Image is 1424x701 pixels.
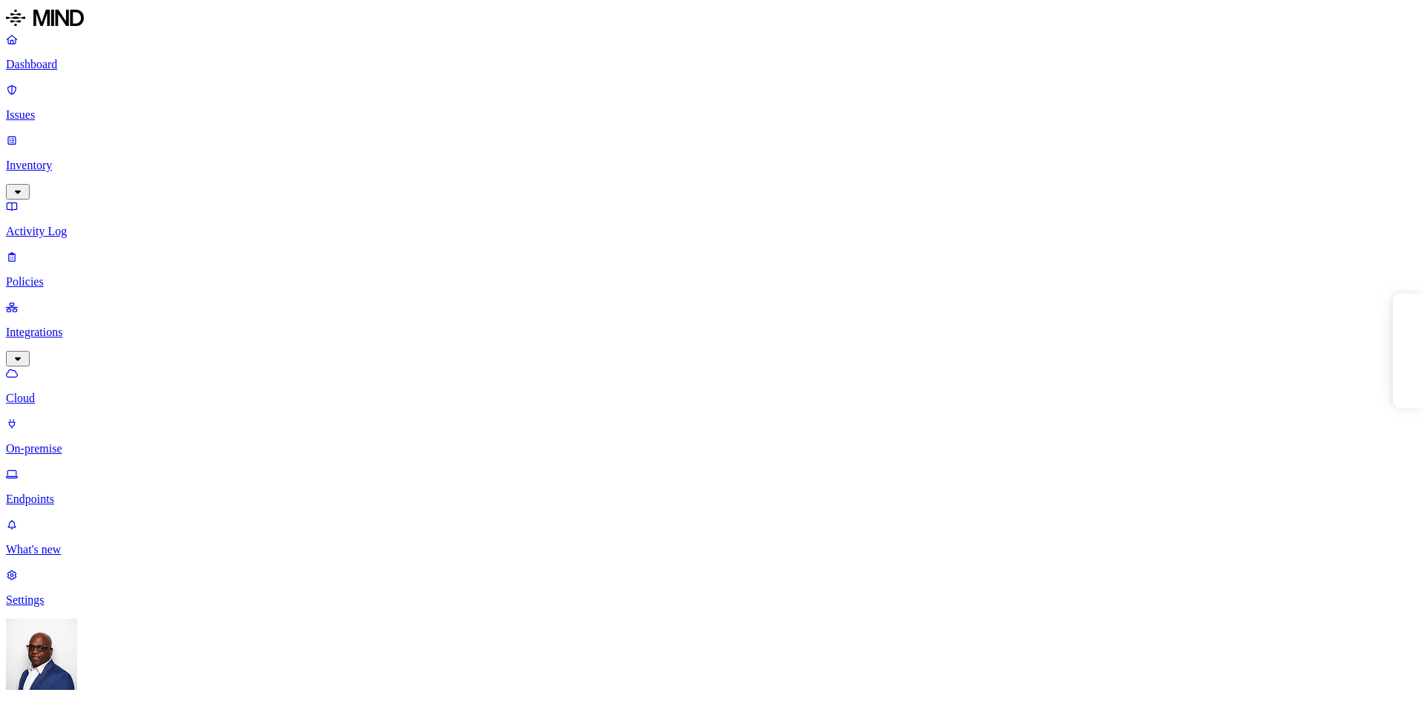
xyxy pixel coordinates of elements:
p: Inventory [6,159,1418,172]
a: Settings [6,568,1418,607]
p: Endpoints [6,493,1418,506]
a: Endpoints [6,467,1418,506]
a: Dashboard [6,33,1418,71]
img: MIND [6,6,84,30]
a: Issues [6,83,1418,122]
p: Policies [6,275,1418,289]
a: Cloud [6,366,1418,405]
p: Issues [6,108,1418,122]
img: Gregory Thomas [6,619,77,690]
a: MIND [6,6,1418,33]
p: Settings [6,593,1418,607]
a: What's new [6,518,1418,556]
p: Integrations [6,326,1418,339]
p: Cloud [6,392,1418,405]
a: Inventory [6,134,1418,197]
p: On-premise [6,442,1418,455]
a: On-premise [6,417,1418,455]
iframe: Marker.io feedback button [1393,293,1424,408]
a: Policies [6,250,1418,289]
p: What's new [6,543,1418,556]
p: Activity Log [6,225,1418,238]
a: Integrations [6,300,1418,364]
p: Dashboard [6,58,1418,71]
a: Activity Log [6,200,1418,238]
